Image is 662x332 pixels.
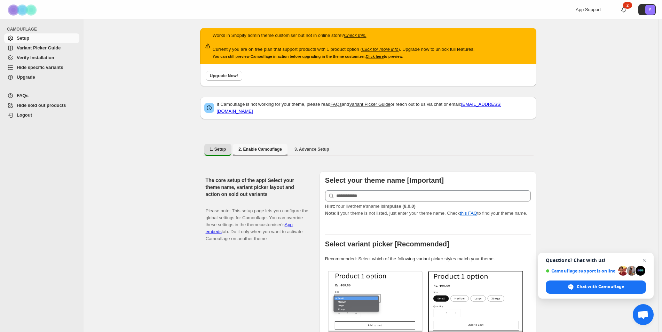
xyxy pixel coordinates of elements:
span: 2. Enable Camouflage [238,147,282,152]
span: Chat with Camouflage [577,284,624,290]
div: Chat with Camouflage [546,280,646,294]
b: Select your theme name [Important] [325,176,444,184]
a: Check this. [344,33,366,38]
p: If Camouflage is not working for your theme, please read and or reach out to us via chat or email: [217,101,532,115]
button: Upgrade Now! [206,71,242,81]
span: Upgrade Now! [210,73,238,79]
span: Verify Installation [17,55,54,60]
span: App Support [576,7,601,12]
a: Click for more info [362,47,399,52]
span: Upgrade [17,74,35,80]
span: Close chat [640,256,648,264]
span: 3. Advance Setup [294,147,329,152]
div: 2 [623,2,632,9]
span: Variant Picker Guide [17,45,61,50]
a: 2 [620,6,627,13]
b: Select variant picker [Recommended] [325,240,449,248]
a: Hide specific variants [4,63,79,72]
a: Upgrade [4,72,79,82]
text: S [649,8,651,12]
a: Hide sold out products [4,101,79,110]
h2: The core setup of the app! Select your theme name, variant picker layout and action on sold out v... [206,177,308,198]
span: Setup [17,35,29,41]
a: FAQs [4,91,79,101]
img: Buttons / Swatches [429,271,522,331]
p: Recommended: Select which of the following variant picker styles match your theme. [325,255,531,262]
a: Variant Picker Guide [4,43,79,53]
a: Variant Picker Guide [349,102,390,107]
span: CAMOUFLAGE [7,26,80,32]
span: FAQs [17,93,29,98]
span: Logout [17,112,32,118]
span: 1. Setup [210,147,226,152]
p: Works in Shopify admin theme customiser but not in online store? [213,32,475,39]
p: Please note: This setup page lets you configure the global settings for Camouflage. You can overr... [206,200,308,242]
div: Open chat [633,304,654,325]
strong: Hint: [325,204,336,209]
a: Verify Installation [4,53,79,63]
small: You can still preview Camouflage in action before upgrading in the theme customizer. to preview. [213,54,403,58]
img: Select / Dropdowns [329,271,422,331]
p: If your theme is not listed, just enter your theme name. Check to find your theme name. [325,203,531,217]
span: Hide specific variants [17,65,63,70]
img: Camouflage [6,0,40,19]
span: Camouflage support is online [546,268,616,274]
strong: Note: [325,211,337,216]
a: this FAQ [460,211,477,216]
a: FAQs [330,102,342,107]
a: Logout [4,110,79,120]
button: Avatar with initials S [638,4,656,15]
p: Currently you are on free plan that support products with 1 product option ( ). Upgrade now to un... [213,46,475,53]
span: Avatar with initials S [645,5,655,15]
a: Click here [366,54,384,58]
span: Your live theme's name is [325,204,416,209]
span: Questions? Chat with us! [546,258,646,263]
a: Setup [4,33,79,43]
span: Hide sold out products [17,103,66,108]
strong: Impulse (8.0.0) [384,204,415,209]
